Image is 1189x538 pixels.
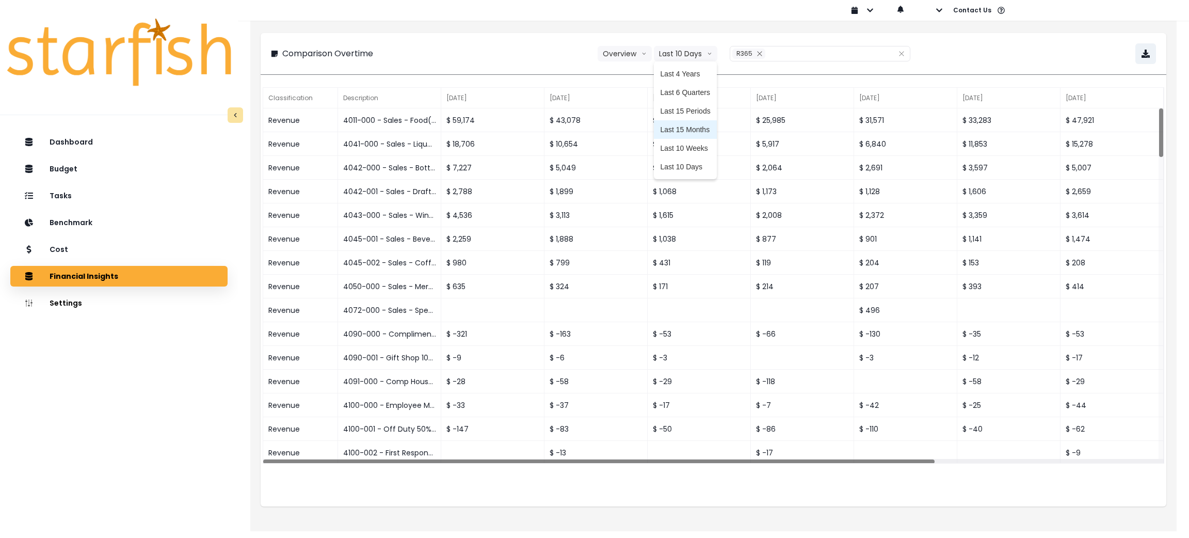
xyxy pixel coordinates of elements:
[1061,108,1164,132] div: $ 47,921
[751,88,854,108] div: [DATE]
[338,180,441,203] div: 4042-001 - Sales - Draft Beer($)
[854,156,957,180] div: $ 2,691
[441,251,544,275] div: $ 980
[648,417,751,441] div: $ -50
[544,370,648,393] div: $ -58
[648,227,751,251] div: $ 1,038
[648,132,751,156] div: $ 5,466
[338,370,441,393] div: 4091-000 - Comp House Champagne($)
[263,132,339,156] div: Revenue
[441,417,544,441] div: $ -147
[751,417,854,441] div: $ -86
[1061,132,1164,156] div: $ 15,278
[10,212,228,233] button: Benchmark
[544,417,648,441] div: $ -83
[957,322,1061,346] div: $ -35
[338,441,441,465] div: 4100-002 - First Responder 20%($)
[10,132,228,152] button: Dashboard
[598,46,652,61] button: Overviewarrow down line
[544,322,648,346] div: $ -163
[854,298,957,322] div: $ 496
[544,108,648,132] div: $ 43,078
[441,346,544,370] div: $ -9
[50,192,72,200] p: Tasks
[1061,275,1164,298] div: $ 414
[648,322,751,346] div: $ -53
[544,88,648,108] div: [DATE]
[1061,227,1164,251] div: $ 1,474
[263,227,339,251] div: Revenue
[441,132,544,156] div: $ 18,706
[50,138,93,147] p: Dashboard
[751,251,854,275] div: $ 119
[10,159,228,179] button: Budget
[854,108,957,132] div: $ 31,571
[50,165,77,173] p: Budget
[10,266,228,287] button: Financial Insights
[648,346,751,370] div: $ -3
[50,245,68,254] p: Cost
[50,218,92,227] p: Benchmark
[1061,322,1164,346] div: $ -53
[957,275,1061,298] div: $ 393
[441,88,544,108] div: [DATE]
[732,49,765,59] div: R365
[1061,346,1164,370] div: $ -17
[854,251,957,275] div: $ 204
[751,393,854,417] div: $ -7
[338,251,441,275] div: 4045-002 - Sales - Coffee/Tea($)
[338,346,441,370] div: 4090-001 - Gift Shop 10% Photo Discount($)
[854,322,957,346] div: $ -130
[736,49,752,58] span: R365
[648,180,751,203] div: $ 1,068
[957,251,1061,275] div: $ 153
[338,322,441,346] div: 4090-000 - Complimentary Meals($)
[441,370,544,393] div: $ -28
[648,203,751,227] div: $ 1,615
[751,156,854,180] div: $ 2,064
[654,46,717,61] button: Last 10 Daysarrow down line
[751,180,854,203] div: $ 1,173
[544,180,648,203] div: $ 1,899
[263,417,339,441] div: Revenue
[660,124,710,135] span: Last 15 Months
[1061,180,1164,203] div: $ 2,659
[957,203,1061,227] div: $ 3,359
[10,239,228,260] button: Cost
[441,156,544,180] div: $ 7,227
[338,275,441,298] div: 4050-000 - Sales - Merchandise($)
[338,156,441,180] div: 4042-000 - Sales - Bottle Beer($)
[263,108,339,132] div: Revenue
[1061,417,1164,441] div: $ -62
[854,88,957,108] div: [DATE]
[441,203,544,227] div: $ 4,536
[898,49,905,59] button: Clear
[957,180,1061,203] div: $ 1,606
[338,132,441,156] div: 4041-000 - Sales - Liquor($)
[1061,203,1164,227] div: $ 3,614
[648,108,751,132] div: $ 28,167
[660,162,710,172] span: Last 10 Days
[648,251,751,275] div: $ 431
[648,370,751,393] div: $ -29
[544,275,648,298] div: $ 324
[957,156,1061,180] div: $ 3,597
[707,49,712,59] svg: arrow down line
[648,88,751,108] div: [DATE]
[1061,156,1164,180] div: $ 5,007
[854,227,957,251] div: $ 901
[1061,393,1164,417] div: $ -44
[338,108,441,132] div: 4011-000 - Sales - Food($)
[648,275,751,298] div: $ 171
[263,156,339,180] div: Revenue
[282,48,373,60] p: Comparison Overtime
[751,370,854,393] div: $ -118
[263,346,339,370] div: Revenue
[544,393,648,417] div: $ -37
[263,322,339,346] div: Revenue
[660,87,710,98] span: Last 6 Quarters
[441,322,544,346] div: $ -321
[751,132,854,156] div: $ 5,917
[544,203,648,227] div: $ 3,113
[957,417,1061,441] div: $ -40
